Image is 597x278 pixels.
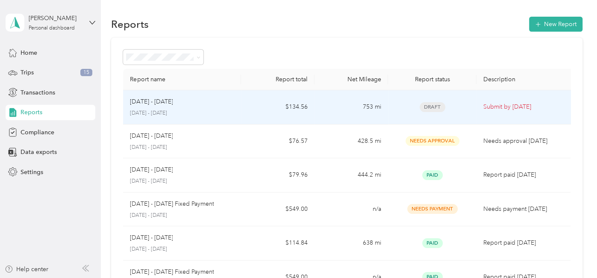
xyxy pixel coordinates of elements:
p: [DATE] - [DATE] Fixed Payment [130,199,214,209]
p: Needs approval [DATE] [483,136,568,146]
td: $549.00 [241,192,315,227]
td: 638 mi [315,226,388,260]
p: [DATE] - [DATE] [130,212,234,219]
span: Needs Payment [407,204,458,214]
p: Report paid [DATE] [483,170,568,180]
th: Net Mileage [315,69,388,90]
p: [DATE] - [DATE] Fixed Payment [130,267,214,277]
span: Trips [21,68,34,77]
p: [DATE] - [DATE] [130,131,173,141]
span: Transactions [21,88,55,97]
td: 428.5 mi [315,124,388,159]
p: [DATE] - [DATE] [130,109,234,117]
span: Reports [21,108,42,117]
p: [DATE] - [DATE] [130,177,234,185]
td: $76.57 [241,124,315,159]
p: Submit by [DATE] [483,102,568,112]
span: Settings [21,168,43,177]
span: 15 [80,69,92,77]
p: [DATE] - [DATE] [130,245,234,253]
button: Help center [5,265,48,274]
span: Needs Approval [406,136,459,146]
span: Paid [422,170,443,180]
p: Report paid [DATE] [483,238,568,248]
td: $79.96 [241,158,315,192]
td: $114.84 [241,226,315,260]
h1: Reports [111,20,148,29]
th: Report total [241,69,315,90]
p: [DATE] - [DATE] [130,165,173,174]
iframe: Everlance-gr Chat Button Frame [549,230,597,278]
span: Compliance [21,128,54,137]
span: Paid [422,238,443,248]
p: Needs payment [DATE] [483,204,568,214]
button: New Report [529,17,582,32]
td: 753 mi [315,90,388,124]
span: Data exports [21,148,57,157]
p: [DATE] - [DATE] [130,144,234,151]
td: $134.56 [241,90,315,124]
td: n/a [315,192,388,227]
span: Home [21,48,37,57]
span: Draft [420,102,445,112]
td: 444.2 mi [315,158,388,192]
div: [PERSON_NAME] [29,14,82,23]
div: Report status [395,76,470,83]
th: Report name [123,69,241,90]
p: [DATE] - [DATE] [130,233,173,243]
th: Description [476,69,575,90]
div: Personal dashboard [29,26,74,31]
p: [DATE] - [DATE] [130,97,173,106]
